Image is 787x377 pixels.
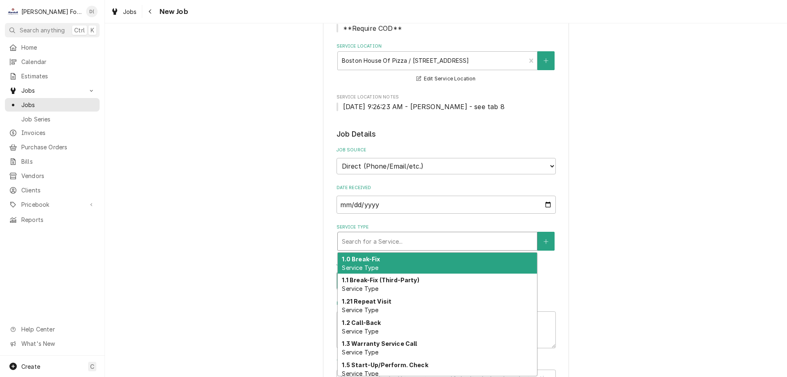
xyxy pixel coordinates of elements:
[537,51,555,70] button: Create New Location
[337,147,556,153] label: Job Source
[337,300,556,348] div: Reason For Call
[7,6,19,17] div: Marshall Food Equipment Service's Avatar
[342,306,378,313] span: Service Type
[342,361,428,368] strong: 1.5 Start-Up/Perform. Check
[86,6,98,17] div: D(
[21,86,83,95] span: Jobs
[20,26,65,34] span: Search anything
[5,55,100,69] a: Calendar
[342,285,378,292] span: Service Type
[86,6,98,17] div: Derek Testa (81)'s Avatar
[21,43,96,52] span: Home
[21,101,96,109] span: Jobs
[5,183,100,197] a: Clients
[5,322,100,336] a: Go to Help Center
[5,198,100,211] a: Go to Pricebook
[337,94,556,112] div: Service Location Notes
[342,264,378,271] span: Service Type
[337,300,556,307] label: Reason For Call
[7,6,19,17] div: M
[21,115,96,123] span: Job Series
[21,339,95,348] span: What's New
[21,143,96,151] span: Purchase Orders
[21,325,95,334] span: Help Center
[337,185,556,191] label: Date Received
[5,69,100,83] a: Estimates
[5,337,100,350] a: Go to What's New
[5,98,100,112] a: Jobs
[91,26,94,34] span: K
[21,200,83,209] span: Pricebook
[5,155,100,168] a: Bills
[337,94,556,101] span: Service Location Notes
[5,112,100,126] a: Job Series
[5,41,100,54] a: Home
[544,58,548,64] svg: Create New Location
[342,319,381,326] strong: 1.2 Call-Back
[5,126,100,139] a: Invoices
[415,74,477,84] button: Edit Service Location
[342,276,419,283] strong: 1.1 Break-Fix (Third-Party)
[342,349,378,356] span: Service Type
[337,261,556,290] div: Job Type
[337,261,556,267] label: Job Type
[74,26,85,34] span: Ctrl
[337,43,556,84] div: Service Location
[21,363,40,370] span: Create
[337,147,556,174] div: Job Source
[342,340,417,347] strong: 1.3 Warranty Service Call
[21,7,82,16] div: [PERSON_NAME] Food Equipment Service
[5,84,100,97] a: Go to Jobs
[337,102,556,112] span: Service Location Notes
[123,7,137,16] span: Jobs
[337,224,556,231] label: Service Type
[342,256,380,263] strong: 1.0 Break-Fix
[21,186,96,194] span: Clients
[21,72,96,80] span: Estimates
[144,5,157,18] button: Navigate back
[5,23,100,37] button: Search anythingCtrlK
[107,5,140,18] a: Jobs
[337,23,556,33] span: Client Notes
[21,157,96,166] span: Bills
[544,239,548,244] svg: Create New Service
[21,128,96,137] span: Invoices
[342,328,378,335] span: Service Type
[337,185,556,214] div: Date Received
[343,103,505,111] span: [DATE] 9:26:23 AM - [PERSON_NAME] - see tab 8
[21,57,96,66] span: Calendar
[337,129,556,139] legend: Job Details
[342,370,378,377] span: Service Type
[337,224,556,251] div: Service Type
[5,140,100,154] a: Purchase Orders
[90,362,94,371] span: C
[337,43,556,50] label: Service Location
[537,232,555,251] button: Create New Service
[21,215,96,224] span: Reports
[5,169,100,183] a: Vendors
[21,171,96,180] span: Vendors
[5,213,100,226] a: Reports
[342,298,391,305] strong: 1.21 Repeat Visit
[337,15,556,33] div: Client Notes
[157,6,188,17] span: New Job
[337,359,556,365] label: Technician Instructions
[337,196,556,214] input: yyyy-mm-dd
